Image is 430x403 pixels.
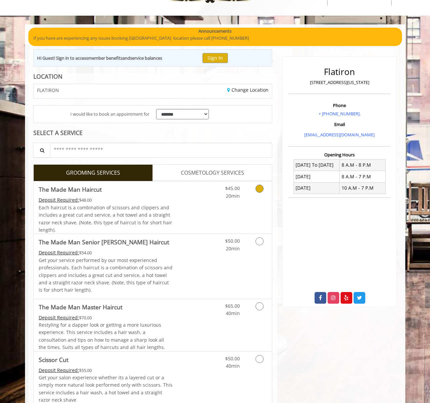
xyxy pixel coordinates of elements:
[39,355,68,364] b: Scissor Cut
[130,55,162,61] b: service balances
[226,310,240,316] span: 40min
[39,322,165,350] span: Restyling for a dapper look or getting a more luxurious experience. This service includes a hair ...
[294,182,340,194] td: [DATE]
[39,249,173,256] div: $54.00
[290,79,389,86] p: [STREET_ADDRESS][US_STATE]
[39,257,173,294] p: Get your service performed by our most experienced professionals. Each haircut is a combination o...
[225,355,240,362] span: $50.00
[39,204,172,233] span: Each haircut is a combination of scissors and clippers and includes a great cut and service, a ho...
[33,72,62,80] b: LOCATION
[33,35,397,42] p: If you have are experiencing any issues booking [GEOGRAPHIC_DATA] location please call [PHONE_NUM...
[198,28,232,35] b: Announcements
[39,196,173,204] div: $48.00
[66,169,120,177] span: GROOMING SERVICES
[39,237,169,247] b: The Made Man Senior [PERSON_NAME] Haircut
[39,185,102,194] b: The Made Man Haircut
[39,314,173,321] div: $70.00
[226,245,240,252] span: 20min
[225,303,240,309] span: $65.00
[225,185,240,191] span: $45.00
[225,238,240,244] span: $50.00
[290,122,389,127] h3: Email
[33,130,273,136] div: SELECT A SERVICE
[33,143,50,158] button: Service Search
[226,363,240,369] span: 40min
[70,111,149,118] span: I would like to book an appointment for
[290,67,389,77] h2: Flatiron
[294,159,340,171] td: [DATE] To [DATE]
[288,152,391,157] h3: Opening Hours
[39,302,122,312] b: The Made Man Master Haircut
[290,103,389,108] h3: Phone
[39,314,79,321] span: This service needs some Advance to be paid before we block your appointment
[340,171,386,182] td: 8 A.M - 7 P.M
[227,87,269,93] a: Change Location
[181,169,244,177] span: COSMETOLOGY SERVICES
[37,55,162,62] div: Hi Guest! Sign in to access and
[319,111,361,117] a: + [PHONE_NUMBER].
[340,182,386,194] td: 10 A.M - 7 P.M
[340,159,386,171] td: 8 A.M - 8 P.M
[39,367,173,374] div: $55.00
[39,197,79,203] span: This service needs some Advance to be paid before we block your appointment
[226,193,240,199] span: 20min
[37,88,59,93] span: FLATIRON
[304,132,375,138] a: [EMAIL_ADDRESS][DOMAIN_NAME]
[39,249,79,256] span: This service needs some Advance to be paid before we block your appointment
[294,171,340,182] td: [DATE]
[88,55,122,61] b: member benefits
[39,367,79,373] span: This service needs some Advance to be paid before we block your appointment
[202,53,228,63] button: Sign In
